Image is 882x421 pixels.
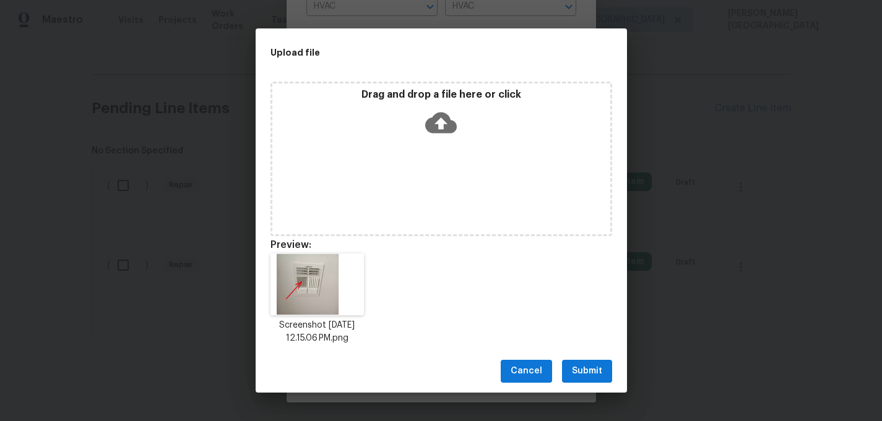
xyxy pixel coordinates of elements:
[270,253,365,315] img: xvvzHfX8EaEAAAAASUVORK5CYII=
[501,360,552,383] button: Cancel
[270,46,556,59] h2: Upload file
[511,364,542,379] span: Cancel
[572,364,602,379] span: Submit
[562,360,612,383] button: Submit
[270,319,365,345] p: Screenshot [DATE] 12.15.06 PM.png
[272,88,610,101] p: Drag and drop a file here or click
